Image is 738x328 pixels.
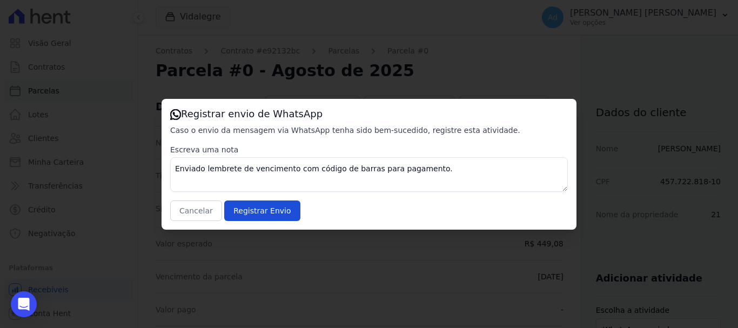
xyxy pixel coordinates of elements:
p: Caso o envio da mensagem via WhatsApp tenha sido bem-sucedido, registre esta atividade. [170,125,568,136]
label: Escreva uma nota [170,144,568,155]
div: Open Intercom Messenger [11,291,37,317]
button: Cancelar [170,200,222,221]
textarea: Enviado lembrete de vencimento com código de barras para pagamento. [170,157,568,192]
h3: Registrar envio de WhatsApp [170,108,568,121]
input: Registrar Envio [224,200,300,221]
